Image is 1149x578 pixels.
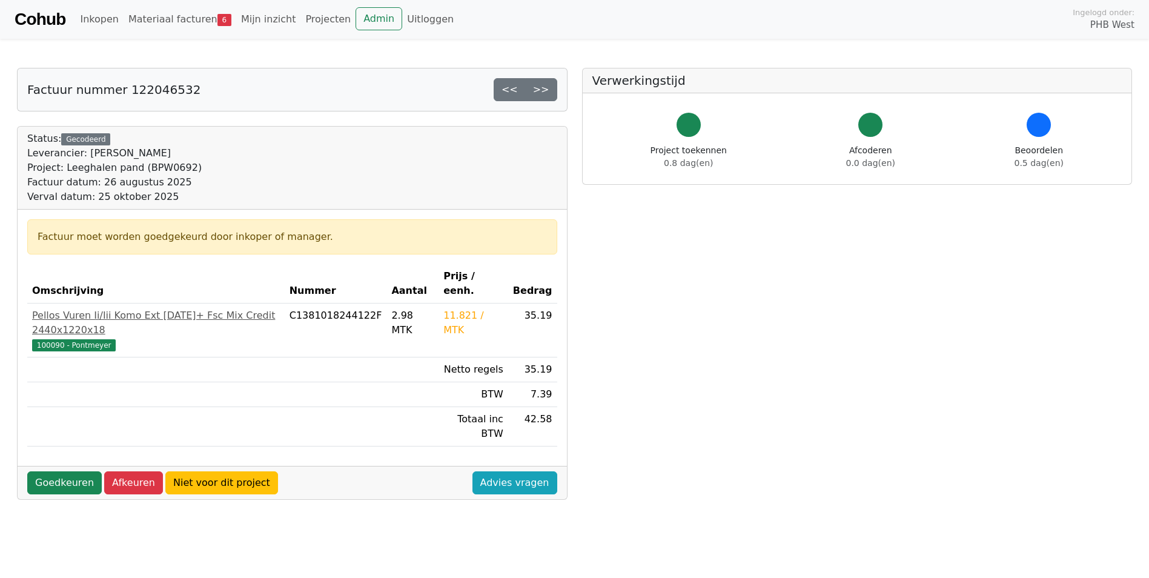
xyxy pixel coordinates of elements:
[1015,144,1064,170] div: Beoordelen
[508,304,557,357] td: 35.19
[651,144,727,170] div: Project toekennen
[391,308,434,337] div: 2.98 MTK
[124,7,236,32] a: Materiaal facturen6
[402,7,459,32] a: Uitloggen
[508,357,557,382] td: 35.19
[300,7,356,32] a: Projecten
[165,471,278,494] a: Niet voor dit project
[27,175,202,190] div: Factuur datum: 26 augustus 2025
[27,264,285,304] th: Omschrijving
[217,14,231,26] span: 6
[236,7,301,32] a: Mijn inzicht
[846,144,895,170] div: Afcoderen
[1090,18,1134,32] span: PHB West
[494,78,526,101] a: <<
[285,304,387,357] td: C1381018244122F
[356,7,402,30] a: Admin
[27,82,200,97] h5: Factuur nummer 122046532
[386,264,439,304] th: Aantal
[27,146,202,161] div: Leverancier: [PERSON_NAME]
[508,382,557,407] td: 7.39
[285,264,387,304] th: Nummer
[27,161,202,175] div: Project: Leeghalen pand (BPW0692)
[508,407,557,447] td: 42.58
[32,308,280,352] a: Pellos Vuren Ii/Iii Komo Ext [DATE]+ Fsc Mix Credit 2440x1220x18100090 - Pontmeyer
[61,133,110,145] div: Gecodeerd
[443,308,503,337] div: 11.821 / MTK
[525,78,557,101] a: >>
[1073,7,1134,18] span: Ingelogd onder:
[38,230,547,244] div: Factuur moet worden goedgekeurd door inkoper of manager.
[75,7,123,32] a: Inkopen
[104,471,163,494] a: Afkeuren
[846,158,895,168] span: 0.0 dag(en)
[27,190,202,204] div: Verval datum: 25 oktober 2025
[27,131,202,204] div: Status:
[439,357,508,382] td: Netto regels
[664,158,713,168] span: 0.8 dag(en)
[592,73,1122,88] h5: Verwerkingstijd
[32,339,116,351] span: 100090 - Pontmeyer
[439,382,508,407] td: BTW
[27,471,102,494] a: Goedkeuren
[439,407,508,447] td: Totaal inc BTW
[32,308,280,337] div: Pellos Vuren Ii/Iii Komo Ext [DATE]+ Fsc Mix Credit 2440x1220x18
[1015,158,1064,168] span: 0.5 dag(en)
[15,5,65,34] a: Cohub
[439,264,508,304] th: Prijs / eenh.
[508,264,557,304] th: Bedrag
[472,471,557,494] a: Advies vragen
